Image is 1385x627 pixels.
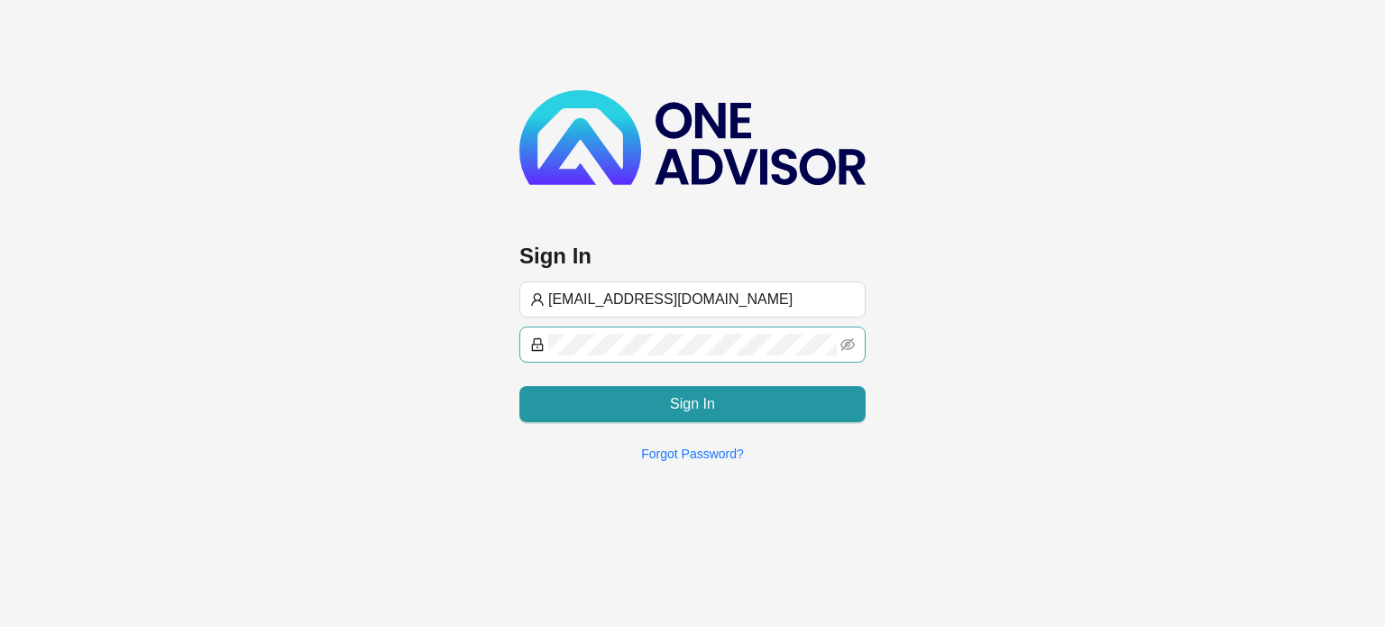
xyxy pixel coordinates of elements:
h3: Sign In [519,242,866,271]
span: Sign In [670,393,715,415]
input: Username [548,289,855,310]
span: user [530,292,545,307]
a: Forgot Password? [641,447,744,461]
span: eye-invisible [840,337,855,352]
img: b89e593ecd872904241dc73b71df2e41-logo-dark.svg [519,90,866,185]
button: Sign In [519,386,866,422]
span: lock [530,337,545,352]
